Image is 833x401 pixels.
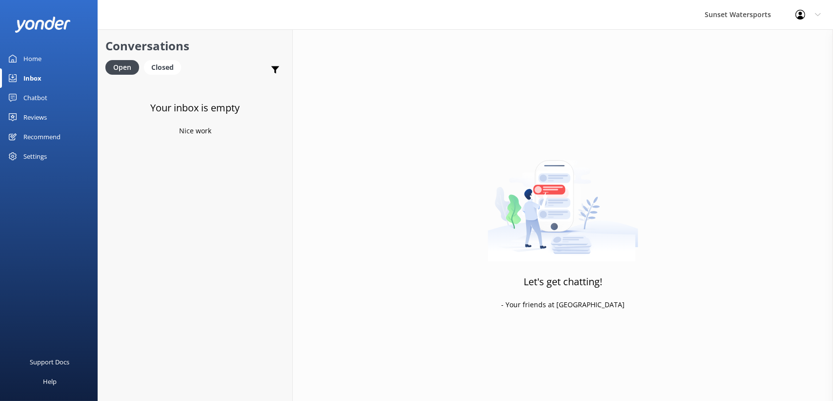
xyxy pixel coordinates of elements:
div: Reviews [23,107,47,127]
div: Chatbot [23,88,47,107]
img: yonder-white-logo.png [15,17,71,33]
a: Open [105,62,144,72]
div: Inbox [23,68,41,88]
h2: Conversations [105,37,285,55]
p: Nice work [179,126,211,136]
div: Settings [23,147,47,166]
h3: Let's get chatting! [524,274,602,290]
div: Help [43,372,57,391]
div: Support Docs [30,352,70,372]
h3: Your inbox is empty [151,100,240,116]
a: Closed [144,62,186,72]
div: Closed [144,60,181,75]
p: - Your friends at [GEOGRAPHIC_DATA] [501,299,625,310]
div: Recommend [23,127,61,147]
div: Home [23,49,41,68]
div: Open [105,60,139,75]
img: artwork of a man stealing a conversation from at giant smartphone [488,140,638,262]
